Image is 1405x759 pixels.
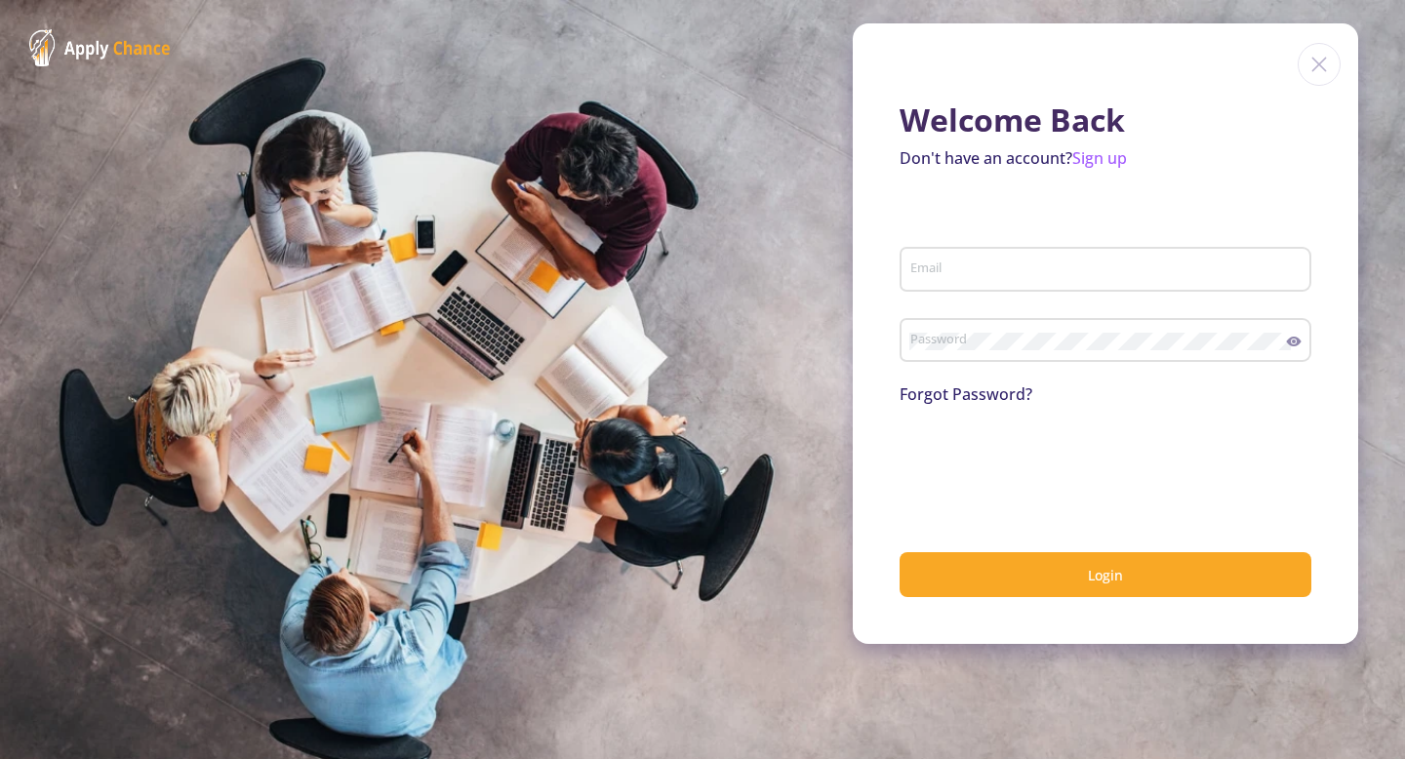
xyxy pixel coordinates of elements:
iframe: reCAPTCHA [900,429,1196,505]
a: Sign up [1072,147,1127,169]
h1: Welcome Back [900,101,1311,139]
p: Don't have an account? [900,146,1311,170]
img: close icon [1298,43,1341,86]
button: Login [900,552,1311,598]
a: Forgot Password? [900,383,1032,405]
img: ApplyChance Logo [29,29,171,66]
span: Login [1088,566,1123,584]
